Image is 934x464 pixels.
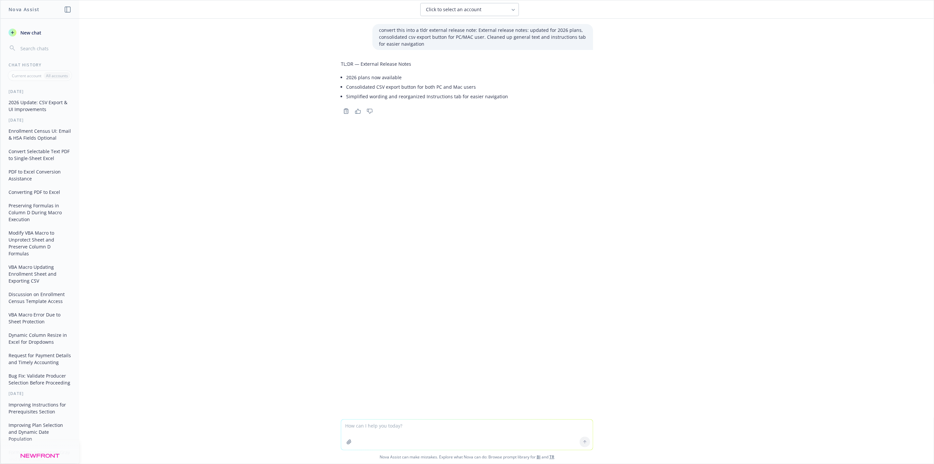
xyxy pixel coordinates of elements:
[365,106,375,116] button: Thumbs down
[12,73,41,79] p: Current account
[6,399,74,417] button: Improving Instructions for Prerequisites Section
[6,330,74,347] button: Dynamic Column Resize in Excel for Dropdowns
[1,62,79,68] div: Chat History
[426,6,481,13] span: Click to select an account
[341,60,508,67] p: TL;DR — External Release Notes
[346,82,508,92] li: Consolidated CSV export button for both PC and Mac users
[46,73,68,79] p: All accounts
[6,126,74,143] button: Enrollment Census UI: Email & HSA Fields Optional
[6,309,74,327] button: VBA Macro Error Due to Sheet Protection
[3,450,931,464] span: Nova Assist can make mistakes. Explore what Nova can do: Browse prompt library for and
[9,6,39,13] h1: Nova Assist
[6,289,74,307] button: Discussion on Enrollment Census Template Access
[6,27,74,38] button: New chat
[6,200,74,225] button: Preserving Formulas in Column D During Macro Execution
[19,44,71,53] input: Search chats
[6,227,74,259] button: Modify VBA Macro to Unprotect Sheet and Preserve Column D Formulas
[1,117,79,123] div: [DATE]
[6,262,74,286] button: VBA Macro Updating Enrollment Sheet and Exporting CSV
[549,454,554,460] a: TR
[420,3,519,16] button: Click to select an account
[6,350,74,368] button: Request for Payment Details and Timely Accounting
[1,89,79,94] div: [DATE]
[6,97,74,115] button: 2026 Update: CSV Export & UI Improvements
[6,187,74,197] button: Converting PDF to Excel
[6,166,74,184] button: PDF to Excel Conversion Assistance
[379,27,587,47] p: convert this into a tldr external release note: External release notes: updated for 2026 plans, c...
[343,108,349,114] svg: Copy to clipboard
[6,420,74,444] button: Improving Plan Selection and Dynamic Date Population
[6,370,74,388] button: Bug Fix: Validate Producer Selection Before Proceeding
[19,29,41,36] span: New chat
[1,391,79,396] div: [DATE]
[6,146,74,164] button: Convert Selectable Text PDF to Single-Sheet Excel
[346,92,508,101] li: Simplified wording and reorganized Instructions tab for easier navigation
[537,454,541,460] a: BI
[346,73,508,82] li: 2026 plans now available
